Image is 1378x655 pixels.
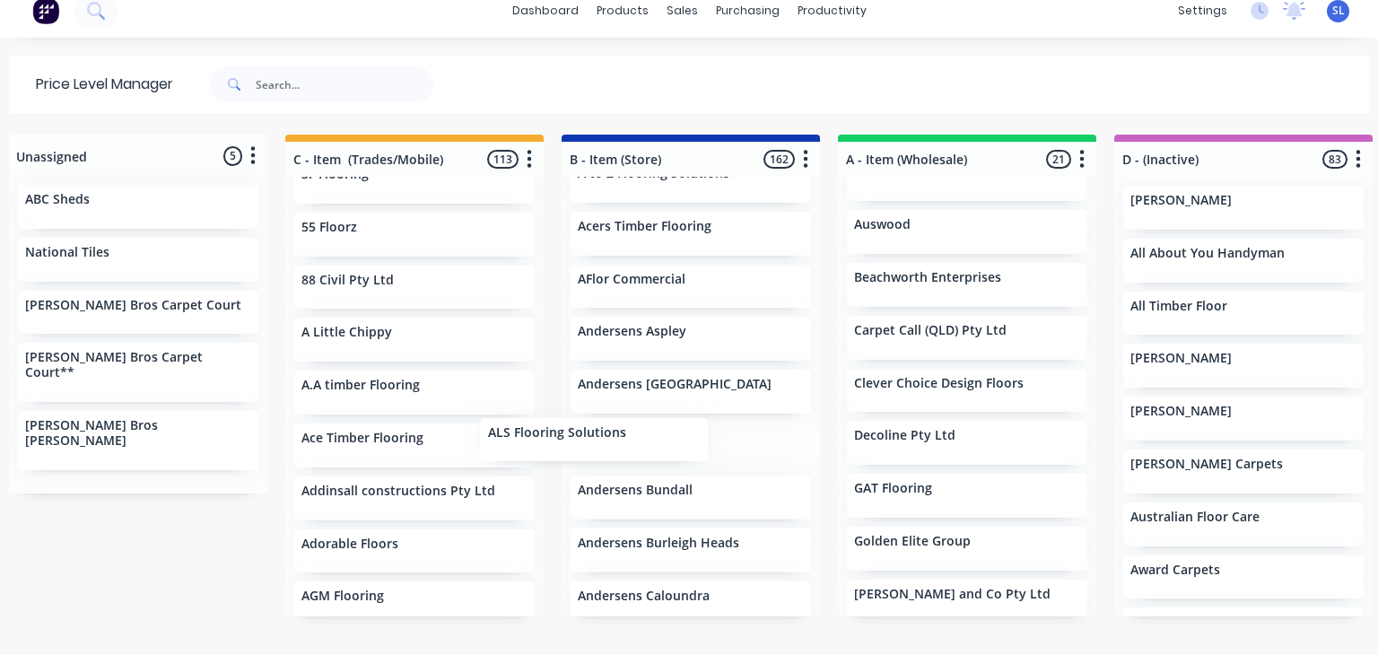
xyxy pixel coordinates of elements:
span: 113 [487,150,519,169]
span: 162 [763,150,795,169]
span: 83 [1322,150,1347,169]
span: 5 [223,146,242,165]
input: Enter price level name… [293,150,470,169]
input: Enter price level name… [1122,150,1299,169]
span: 21 [1046,150,1071,169]
div: Price Level Manager [9,56,173,113]
div: Unassigned [13,147,87,166]
span: SL [1332,3,1345,19]
input: Search... [256,66,433,102]
input: Enter price level name… [570,150,746,169]
input: Enter price level name… [846,150,1023,169]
